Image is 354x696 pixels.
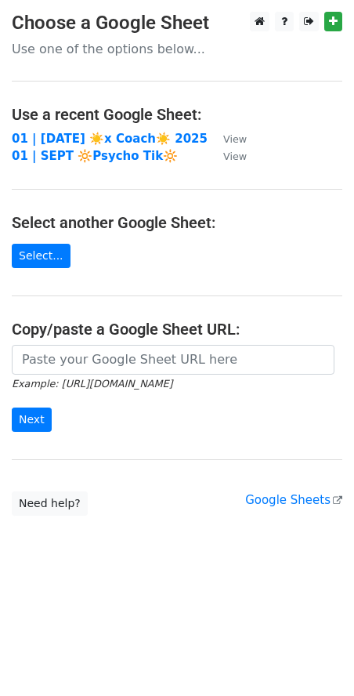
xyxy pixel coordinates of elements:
a: View [208,149,247,163]
input: Paste your Google Sheet URL here [12,345,334,375]
input: Next [12,408,52,432]
a: Need help? [12,491,88,516]
h4: Select another Google Sheet: [12,213,342,232]
small: Example: [URL][DOMAIN_NAME] [12,378,172,390]
a: Google Sheets [245,493,342,507]
small: View [223,133,247,145]
a: 01 | [DATE] ☀️x Coach☀️ 2025 [12,132,208,146]
small: View [223,150,247,162]
a: 01 | SEPT 🔆Psycho Tik🔆 [12,149,178,163]
h4: Use a recent Google Sheet: [12,105,342,124]
h4: Copy/paste a Google Sheet URL: [12,320,342,339]
a: View [208,132,247,146]
p: Use one of the options below... [12,41,342,57]
h3: Choose a Google Sheet [12,12,342,34]
a: Select... [12,244,70,268]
